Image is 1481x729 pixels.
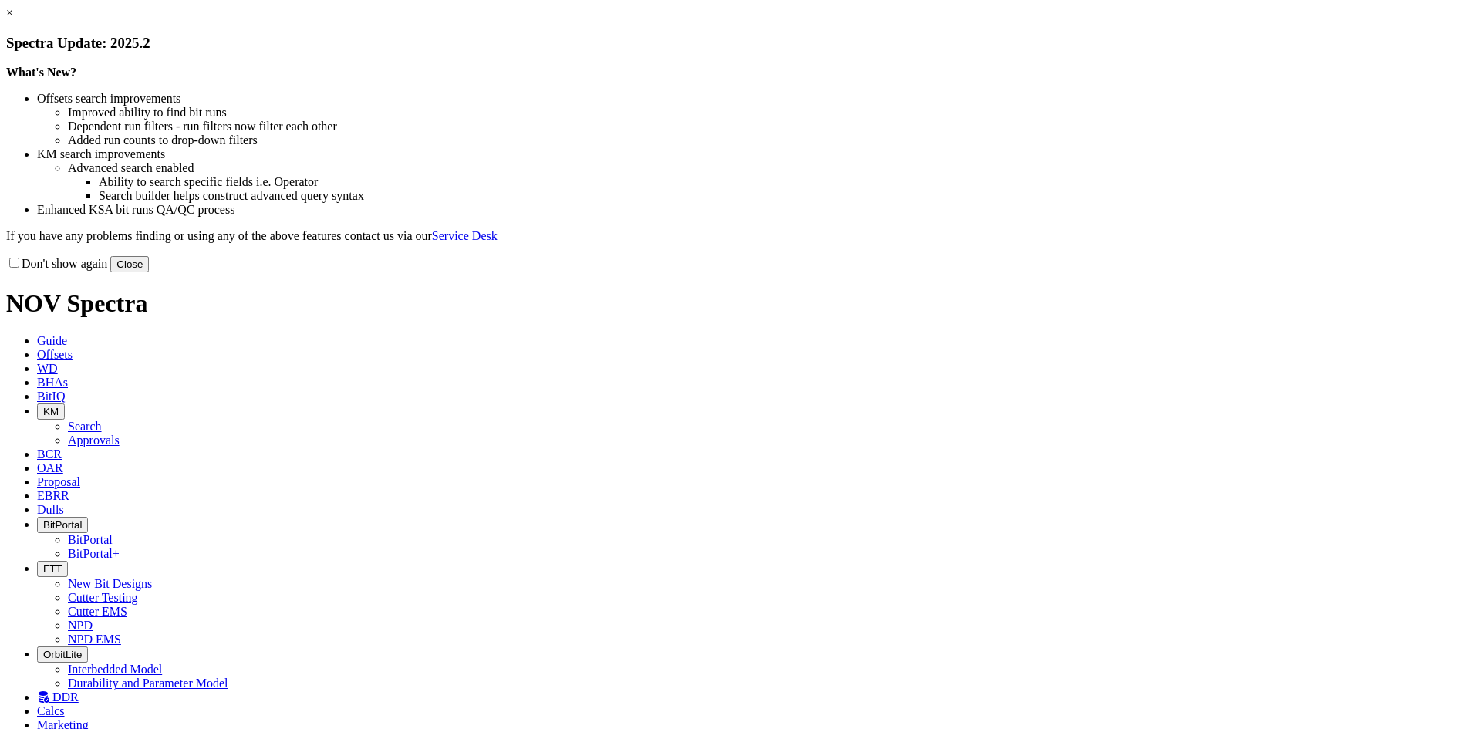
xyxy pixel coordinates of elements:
p: If you have any problems finding or using any of the above features contact us via our [6,229,1475,243]
span: BHAs [37,376,68,389]
a: NPD EMS [68,633,121,646]
li: Added run counts to drop-down filters [68,133,1475,147]
span: Dulls [37,503,64,516]
li: Search builder helps construct advanced query syntax [99,189,1475,203]
a: BitPortal+ [68,547,120,560]
h3: Spectra Update: 2025.2 [6,35,1475,52]
input: Don't show again [9,258,19,268]
a: Search [68,420,102,433]
a: Service Desk [432,229,498,242]
li: Improved ability to find bit runs [68,106,1475,120]
span: DDR [52,690,79,704]
span: BCR [37,447,62,461]
span: OrbitLite [43,649,82,660]
li: KM search improvements [37,147,1475,161]
span: Calcs [37,704,65,717]
span: FTT [43,563,62,575]
a: Cutter EMS [68,605,127,618]
li: Offsets search improvements [37,92,1475,106]
a: Interbedded Model [68,663,162,676]
h1: NOV Spectra [6,289,1475,318]
span: Proposal [37,475,80,488]
a: Durability and Parameter Model [68,677,228,690]
a: BitPortal [68,533,113,546]
a: NPD [68,619,93,632]
span: KM [43,406,59,417]
label: Don't show again [6,257,107,270]
li: Advanced search enabled [68,161,1475,175]
a: New Bit Designs [68,577,152,590]
strong: What's New? [6,66,76,79]
span: Offsets [37,348,73,361]
button: Close [110,256,149,272]
span: BitIQ [37,390,65,403]
span: WD [37,362,58,375]
a: Cutter Testing [68,591,138,604]
a: × [6,6,13,19]
li: Enhanced KSA bit runs QA/QC process [37,203,1475,217]
span: BitPortal [43,519,82,531]
li: Dependent run filters - run filters now filter each other [68,120,1475,133]
a: Approvals [68,434,120,447]
li: Ability to search specific fields i.e. Operator [99,175,1475,189]
span: OAR [37,461,63,474]
span: EBRR [37,489,69,502]
span: Guide [37,334,67,347]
